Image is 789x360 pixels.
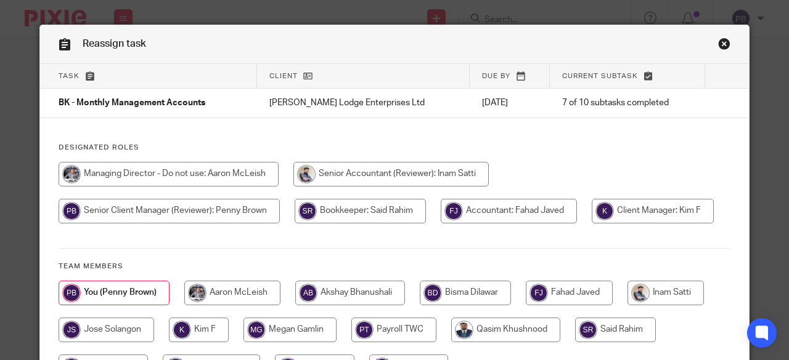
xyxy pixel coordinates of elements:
[718,38,730,54] a: Close this dialog window
[562,73,638,79] span: Current subtask
[59,99,205,108] span: BK - Monthly Management Accounts
[59,143,730,153] h4: Designated Roles
[59,262,730,271] h4: Team members
[83,39,146,49] span: Reassign task
[482,73,510,79] span: Due by
[59,73,80,79] span: Task
[482,97,538,109] p: [DATE]
[269,97,457,109] p: [PERSON_NAME] Lodge Enterprises Ltd
[550,89,705,118] td: 7 of 10 subtasks completed
[269,73,298,79] span: Client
